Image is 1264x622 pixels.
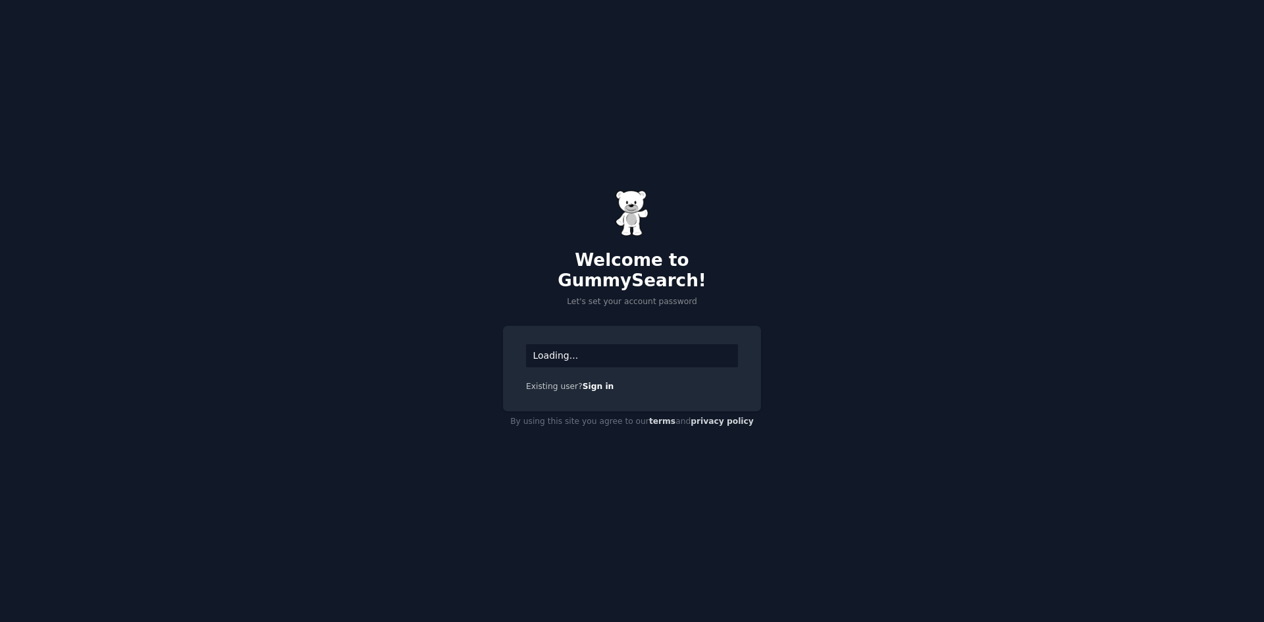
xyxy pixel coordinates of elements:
p: Let's set your account password [503,296,761,308]
div: By using this site you agree to our and [503,411,761,432]
a: terms [649,417,675,426]
img: Gummy Bear [616,190,648,236]
a: Sign in [583,382,614,391]
div: Loading... [526,344,738,367]
span: Existing user? [526,382,583,391]
a: privacy policy [691,417,754,426]
h2: Welcome to GummySearch! [503,250,761,292]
